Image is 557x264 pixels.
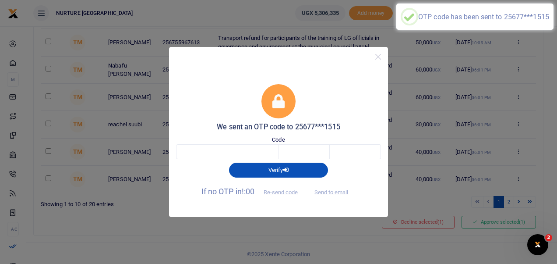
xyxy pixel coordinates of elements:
span: !:00 [242,187,254,196]
h5: We sent an OTP code to 25677***1515 [176,123,381,132]
label: Code [272,136,285,144]
span: If no OTP in [201,187,306,196]
div: OTP code has been sent to 25677***1515 [418,13,549,21]
span: 2 [545,234,552,241]
button: Close [372,50,384,63]
button: Verify [229,163,328,178]
iframe: Intercom live chat [527,234,548,255]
